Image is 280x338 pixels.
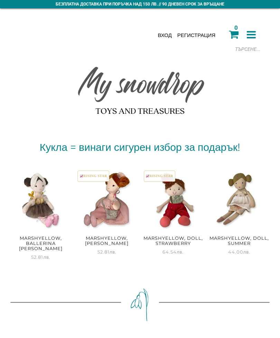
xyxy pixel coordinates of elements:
span: лв. [43,254,50,260]
a: Marshyellow, Ballerina [PERSON_NAME] 52.81лв. [10,170,71,261]
span: 52.81 [97,249,117,255]
h2: Marshyellow, [PERSON_NAME] [76,233,137,248]
span: 52.81 [31,254,50,260]
a: Marshyellow, Doll, Summer 44.00лв. [209,170,270,256]
h2: Marshyellow, Ballerina [PERSON_NAME] [10,233,71,253]
a: 📈RISING STARMarshyellow, Doll, Strawberry 64.54лв. [143,170,204,256]
span: 44.00 [228,249,251,255]
h2: Marshyellow, Doll, Summer [209,233,270,248]
span: 64.54 [162,249,184,255]
div: 0 [234,25,238,30]
img: My snowdrop [74,54,206,120]
h2: Кукла = винаги сигурен избор за подарък! [10,143,270,152]
span: лв. [243,249,251,255]
a: 📈RISING STARMarshyellow, [PERSON_NAME] 52.81лв. [76,170,137,256]
span: лв. [177,249,184,255]
h2: Marshyellow, Doll, Strawberry [143,233,204,248]
span: лв. [110,249,117,255]
a: Вход Регистрация [158,32,215,38]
